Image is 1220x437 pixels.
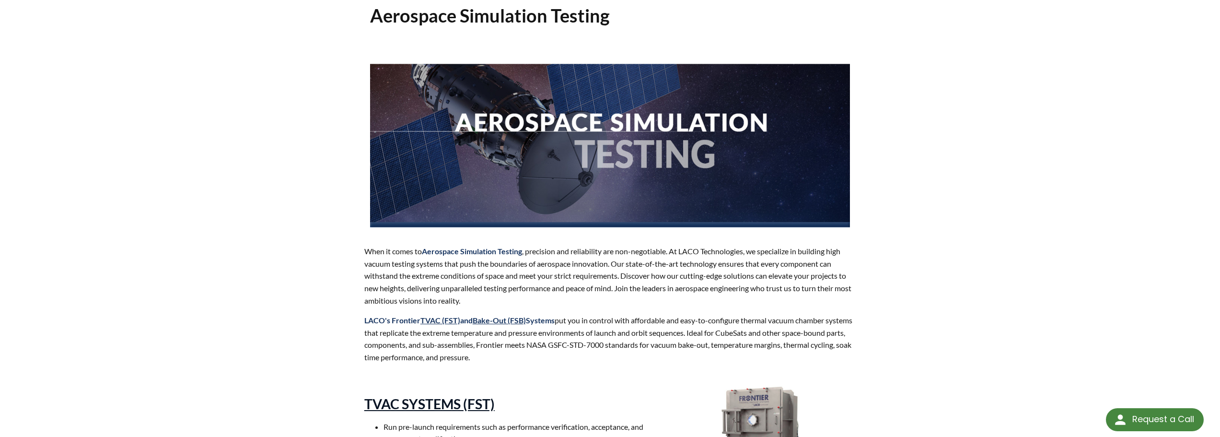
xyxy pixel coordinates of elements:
p: When it comes to , precision and reliability are non-negotiable. At LACO Technologies, we special... [364,245,856,307]
span: LACO's Frontier and Systems [364,316,555,325]
a: Bake-Out (FSB) [473,316,526,325]
h1: Aerospace Simulation Testing [370,4,850,27]
p: put you in control with affordable and easy-to-configure thermal vacuum chamber systems that repl... [364,314,856,363]
img: Aerospace Technologies Banner [370,35,850,227]
div: Request a Call [1106,408,1204,431]
a: TVAC (FST) [420,316,460,325]
div: Request a Call [1132,408,1194,430]
a: TVAC SYSTEMS (FST) [364,396,495,412]
img: round button [1113,412,1128,427]
span: Aerospace Simulation Testing [422,247,522,256]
